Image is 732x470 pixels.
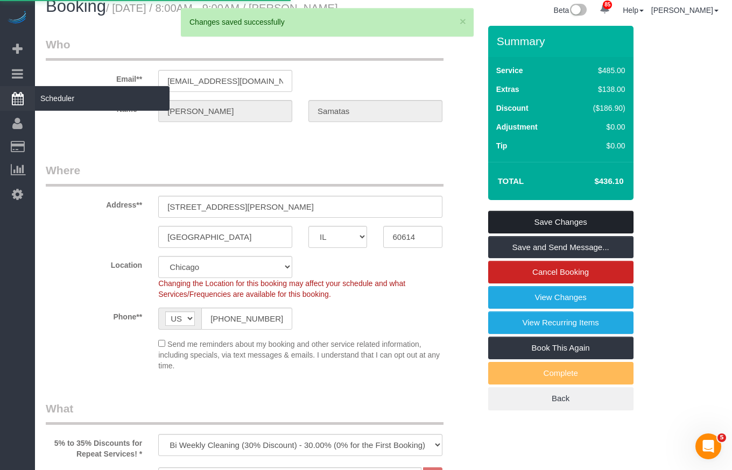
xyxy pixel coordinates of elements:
small: / [DATE] / 8:00AM - 9:00AM / [PERSON_NAME] [106,2,338,14]
div: Changes saved successfully [189,17,465,27]
a: Cancel Booking [488,261,634,283]
button: × [460,16,466,27]
span: Scheduler [35,86,170,111]
label: Location [38,256,150,270]
a: Save and Send Message... [488,236,634,259]
a: Help [623,6,644,15]
label: Service [496,65,523,76]
legend: What [46,401,444,425]
input: Last Name* [308,100,442,122]
span: Changing the Location for this booking may affect your schedule and what Services/Frequencies are... [158,279,405,298]
legend: Where [46,162,444,187]
a: View Recurring Items [488,311,634,334]
label: Discount [496,103,529,113]
h3: Summary [497,35,628,47]
div: $0.00 [571,122,625,132]
input: First Name** [158,100,292,122]
img: New interface [569,4,587,18]
div: $485.00 [571,65,625,76]
img: Automaid Logo [6,11,28,26]
a: Save Changes [488,211,634,233]
span: 85 [603,1,612,9]
label: Tip [496,140,508,151]
div: ($186.90) [571,103,625,113]
a: Back [488,387,634,410]
span: Send me reminders about my booking and other service related information, including specials, via... [158,340,440,370]
a: [PERSON_NAME] [651,6,719,15]
a: Beta [554,6,587,15]
a: View Changes [488,286,634,309]
label: 5% to 35% Discounts for Repeat Services! * [38,434,150,459]
span: 5 [717,433,726,442]
strong: Total [498,176,524,186]
div: $0.00 [571,140,625,151]
label: Extras [496,84,519,95]
a: Book This Again [488,337,634,359]
input: Zip Code** [383,226,442,248]
div: $138.00 [571,84,625,95]
legend: Who [46,37,444,61]
h4: $436.10 [562,177,623,186]
label: Adjustment [496,122,538,132]
iframe: Intercom live chat [695,433,721,459]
